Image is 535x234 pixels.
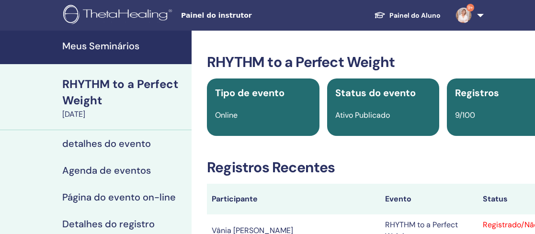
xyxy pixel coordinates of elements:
span: Registros [455,87,499,99]
img: logo.png [63,5,175,26]
span: Status do evento [335,87,416,99]
img: graduation-cap-white.svg [374,11,386,19]
span: Tipo de evento [215,87,285,99]
th: Evento [380,184,478,214]
h4: Meus Seminários [62,40,186,52]
a: Painel do Aluno [366,6,448,24]
span: Online [215,110,238,120]
div: RHYTHM to a Perfect Weight [62,76,186,109]
a: RHYTHM to a Perfect Weight[DATE] [57,76,192,120]
span: Ativo Publicado [335,110,390,120]
h4: detalhes do evento [62,138,151,149]
div: [DATE] [62,109,186,120]
th: Participante [207,184,380,214]
img: default.jpg [456,8,471,23]
font: Painel do instrutor [181,11,252,19]
font: Painel do Aluno [389,11,441,20]
h4: Detalhes do registro [62,218,155,230]
h4: Agenda de eventos [62,165,151,176]
span: 9/100 [455,110,475,120]
font: 9+ [467,4,473,11]
h4: Página do evento on-line [62,191,176,203]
